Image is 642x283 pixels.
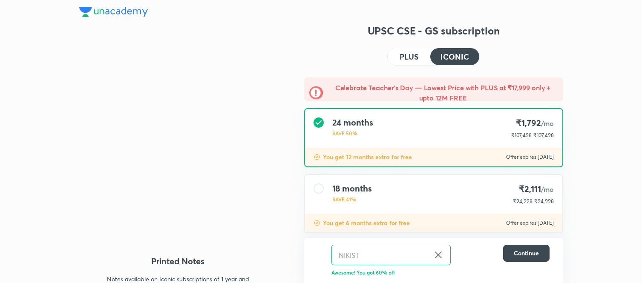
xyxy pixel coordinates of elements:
[304,24,563,37] h3: UPSC CSE - GS subscription
[323,219,410,227] p: You get 6 months extra for free
[503,245,550,262] button: Continue
[513,197,533,205] p: ₹94,998
[511,131,532,139] p: ₹107,498
[541,119,554,128] span: /mo
[534,198,554,204] span: ₹94,998
[323,153,412,161] p: You get 12 months extra for free
[328,83,558,103] h5: Celebrate Teacher’s Day — Lowest Price with PLUS at ₹17,999 only + upto 12M FREE
[514,249,539,257] span: Continue
[332,195,372,203] p: SAVE 41%
[309,86,323,100] img: -
[506,220,554,226] p: Offer expires [DATE]
[332,117,373,128] h4: 24 months
[79,7,148,17] img: Company Logo
[314,154,320,160] img: discount
[400,53,418,60] h4: PLUS
[506,154,554,160] p: Offer expires [DATE]
[331,269,550,276] p: Awesome! You got 60% off
[332,183,372,194] h4: 18 months
[440,53,469,60] h4: ICONIC
[314,245,325,265] img: discount
[332,129,373,137] p: SAVE 50%
[513,183,554,195] h4: ₹2,111
[511,117,554,129] h4: ₹1,792
[332,245,430,265] input: Have a referral code?
[533,132,554,138] span: ₹107,498
[79,255,277,268] h4: Printed Notes
[388,48,430,65] button: PLUS
[430,48,479,65] button: ICONIC
[314,220,320,226] img: discount
[79,85,277,233] img: yH5BAEAAAAALAAAAAABAAEAAAIBRAA7
[541,185,554,194] span: /mo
